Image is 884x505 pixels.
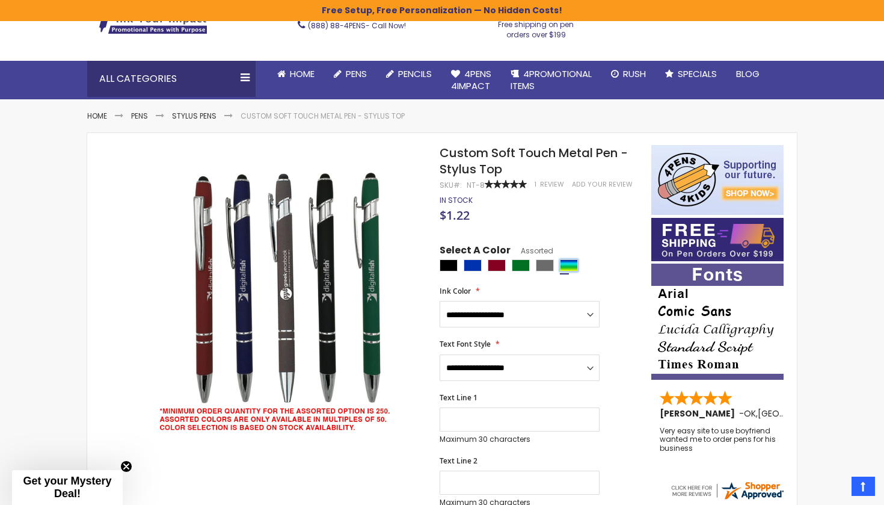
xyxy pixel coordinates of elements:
[290,67,315,80] span: Home
[512,259,530,271] div: Green
[398,67,432,80] span: Pencils
[485,180,527,188] div: 100%
[535,180,566,189] a: 1 Review
[623,67,646,80] span: Rush
[440,180,462,190] strong: SKU
[651,264,784,380] img: font-personalization-examples
[511,67,592,92] span: 4PROMOTIONAL ITEMS
[120,460,132,472] button: Close teaser
[726,61,769,87] a: Blog
[758,407,846,420] span: [GEOGRAPHIC_DATA]
[678,67,717,80] span: Specials
[308,20,406,31] span: - Call Now!
[440,244,511,260] span: Select A Color
[376,61,441,87] a: Pencils
[601,61,655,87] a: Rush
[12,470,123,505] div: Get your Mystery Deal!Close teaser
[440,339,491,349] span: Text Font Style
[23,475,111,500] span: Get your Mystery Deal!
[540,180,564,189] span: Review
[651,218,784,261] img: Free shipping on orders over $199
[852,477,875,496] a: Top
[560,259,578,271] div: Assorted
[486,15,587,39] div: Free shipping on pen orders over $199
[464,259,482,271] div: Blue
[660,407,739,420] span: [PERSON_NAME]
[268,61,324,87] a: Home
[149,163,423,438] img: assorted-disclaimer-custom-soft-touch-metal-pens-with-stylus_1.jpg
[440,259,458,271] div: Black
[131,111,148,121] a: Pens
[172,111,216,121] a: Stylus Pens
[440,392,477,403] span: Text Line 1
[441,61,501,100] a: 4Pens4impact
[87,111,107,121] a: Home
[655,61,726,87] a: Specials
[739,407,846,420] span: - ,
[451,67,491,92] span: 4Pens 4impact
[501,61,601,100] a: 4PROMOTIONALITEMS
[308,20,366,31] a: (888) 88-4PENS
[488,259,506,271] div: Burgundy
[669,480,785,501] img: 4pens.com widget logo
[536,259,554,271] div: Grey
[346,67,367,80] span: Pens
[660,427,791,453] div: Very easy site to use boyfriend wanted me to order pens for his business
[87,61,256,97] div: All Categories
[324,61,376,87] a: Pens
[736,67,760,80] span: Blog
[440,196,473,205] div: Availability
[440,456,477,466] span: Text Line 2
[440,207,470,223] span: $1.22
[651,145,784,215] img: 4pens 4 kids
[669,494,785,504] a: 4pens.com certificate URL
[467,181,485,190] div: NT-8
[440,144,628,178] span: Custom Soft Touch Metal Pen - Stylus Top
[440,286,471,296] span: Ink Color
[440,195,473,205] span: In stock
[440,435,600,444] p: Maximum 30 characters
[241,111,405,121] li: Custom Soft Touch Metal Pen - Stylus Top
[535,180,536,189] span: 1
[511,246,553,256] span: Assorted
[572,180,633,189] a: Add Your Review
[744,407,756,420] span: OK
